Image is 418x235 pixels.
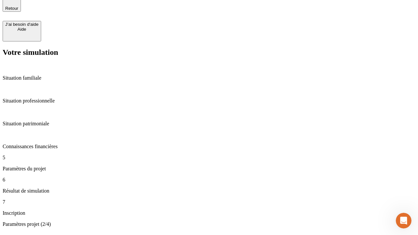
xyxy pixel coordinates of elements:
[3,210,415,216] p: Inscription
[3,98,415,104] p: Situation professionnelle
[5,27,39,32] div: Aide
[3,75,415,81] p: Situation familiale
[5,22,39,27] div: J’ai besoin d'aide
[3,166,415,172] p: Paramètres du projet
[3,188,415,194] p: Résultat de simulation
[3,199,415,205] p: 7
[5,6,18,11] span: Retour
[3,221,415,227] p: Paramètres projet (2/4)
[3,155,415,161] p: 5
[3,144,415,149] p: Connaissances financières
[3,48,415,57] h2: Votre simulation
[3,121,415,127] p: Situation patrimoniale
[396,213,411,228] iframe: Intercom live chat
[3,21,41,41] button: J’ai besoin d'aideAide
[3,177,415,183] p: 6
